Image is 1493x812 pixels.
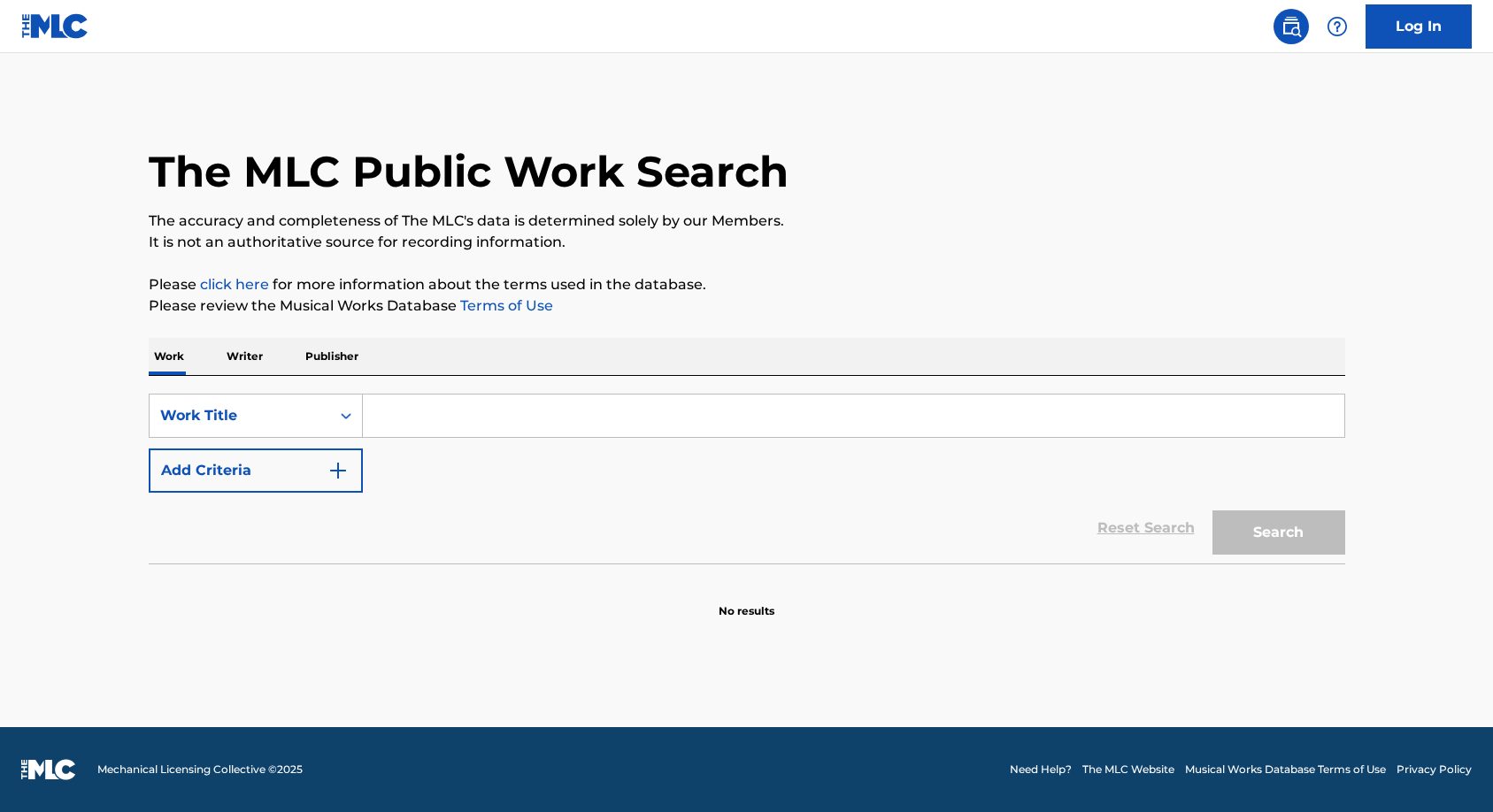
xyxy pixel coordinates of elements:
[160,405,319,426] div: Work Title
[719,582,774,619] p: No results
[97,762,303,778] span: Mechanical Licensing Collective © 2025
[1397,762,1472,778] a: Privacy Policy
[1185,762,1386,778] a: Musical Works Database Terms of Use
[149,211,1345,232] p: The accuracy and completeness of The MLC's data is determined solely by our Members.
[149,338,189,375] p: Work
[327,460,349,481] img: 9d2ae6d4665cec9f34b9.svg
[221,338,268,375] p: Writer
[200,276,269,293] a: click here
[1404,727,1493,812] iframe: Chat Widget
[300,338,364,375] p: Publisher
[1366,4,1472,49] a: Log In
[149,295,1345,317] p: Please review the Musical Works Database
[1082,762,1174,778] a: The MLC Website
[149,448,363,493] button: Add Criteria
[1320,9,1355,44] div: Help
[1327,16,1348,37] img: help
[149,232,1345,253] p: It is not an authoritative source for recording information.
[149,145,789,198] h1: The MLC Public Work Search
[1281,16,1302,37] img: search
[149,394,1345,563] form: Search Form
[149,274,1345,295] p: Please for more information about the terms used in the database.
[1010,762,1072,778] a: Need Help?
[21,13,89,39] img: MLC Logo
[21,759,76,780] img: logo
[1274,9,1309,44] a: Public Search
[457,297,553,314] a: Terms of Use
